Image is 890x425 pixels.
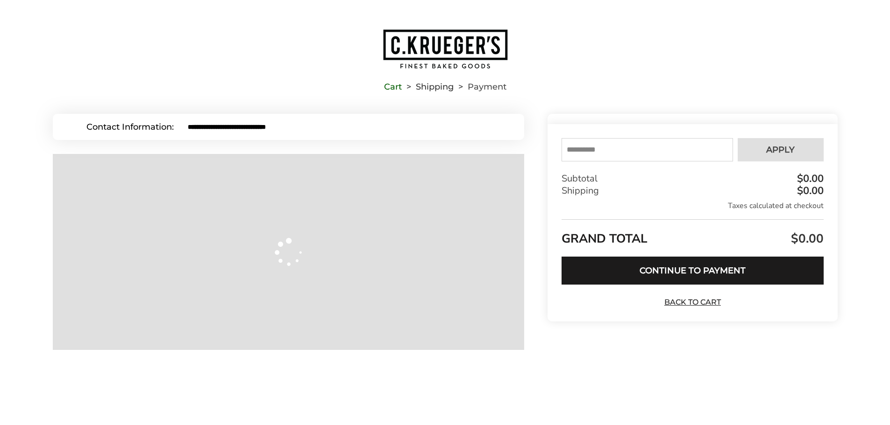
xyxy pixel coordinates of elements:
div: Taxes calculated at checkout [562,201,823,211]
span: Apply [766,146,795,154]
div: $0.00 [795,174,824,184]
input: E-mail [188,123,491,131]
a: Back to Cart [660,297,725,307]
button: Apply [738,138,824,161]
div: GRAND TOTAL [562,219,823,250]
div: $0.00 [795,186,824,196]
li: Shipping [402,84,454,90]
button: Continue to Payment [562,257,823,285]
div: Subtotal [562,173,823,185]
span: Payment [468,84,506,90]
a: Cart [384,84,402,90]
a: Go to home page [53,28,838,70]
div: Shipping [562,185,823,197]
span: $0.00 [789,230,824,247]
img: C.KRUEGER'S [382,28,508,70]
div: Contact Information: [86,123,188,131]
